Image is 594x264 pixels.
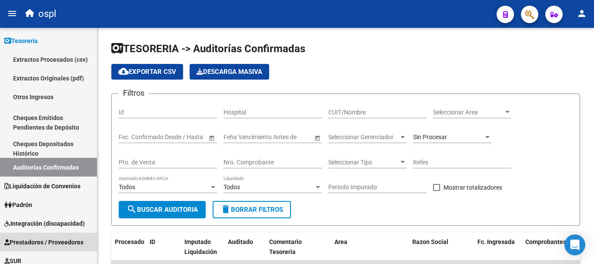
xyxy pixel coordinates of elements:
[577,8,587,19] mat-icon: person
[197,68,262,76] span: Descarga Masiva
[224,184,240,190] span: Todos
[119,184,135,190] span: Todos
[119,87,149,99] h3: Filtros
[564,234,585,255] div: Open Intercom Messenger
[4,237,83,247] span: Prestadores / Proveedores
[38,4,56,23] span: ospl
[433,109,504,116] span: Seleccionar Area
[413,134,447,140] span: Sin Procesar
[474,233,522,261] datatable-header-cell: Fc. Ingresada
[409,233,474,261] datatable-header-cell: Razon Social
[111,64,183,80] button: Exportar CSV
[153,134,196,141] input: End date
[119,201,206,218] button: Buscar Auditoria
[331,233,396,261] datatable-header-cell: Area
[266,233,331,261] datatable-header-cell: Comentario Tesoreria
[111,233,146,261] datatable-header-cell: Procesado
[146,233,181,261] datatable-header-cell: ID
[7,8,17,19] mat-icon: menu
[4,181,80,191] span: Liquidación de Convenios
[4,36,38,46] span: Tesorería
[269,238,302,255] span: Comentario Tesoreria
[190,64,269,80] app-download-masive: Descarga masiva de comprobantes (adjuntos)
[477,238,515,245] span: Fc. Ingresada
[220,206,283,214] span: Borrar Filtros
[115,238,144,245] span: Procesado
[150,238,155,245] span: ID
[444,182,502,193] span: Mostrar totalizadores
[181,233,224,261] datatable-header-cell: Imputado Liquidación
[119,134,146,141] input: Start date
[111,43,305,55] span: TESORERIA -> Auditorías Confirmadas
[118,66,129,77] mat-icon: cloud_download
[127,204,137,214] mat-icon: search
[328,134,399,141] span: Seleccionar Gerenciador
[4,200,32,210] span: Padrón
[412,238,448,245] span: Razon Social
[334,238,347,245] span: Area
[220,204,231,214] mat-icon: delete
[313,133,322,142] button: Open calendar
[328,159,399,166] span: Seleccionar Tipo
[184,238,217,255] span: Imputado Liquidación
[224,233,266,261] datatable-header-cell: Auditado
[207,133,216,142] button: Open calendar
[228,238,253,245] span: Auditado
[213,201,291,218] button: Borrar Filtros
[4,219,85,228] span: Integración (discapacidad)
[127,206,198,214] span: Buscar Auditoria
[190,64,269,80] button: Descarga Masiva
[118,68,176,76] span: Exportar CSV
